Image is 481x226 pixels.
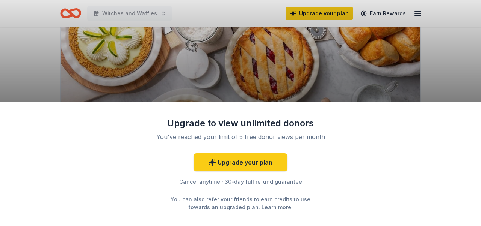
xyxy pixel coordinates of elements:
div: You've reached your limit of 5 free donor views per month [152,132,329,141]
div: You can also refer your friends to earn credits to use towards an upgraded plan. . [164,195,317,211]
div: Upgrade to view unlimited donors [143,117,338,129]
div: Cancel anytime · 30-day full refund guarantee [143,177,338,186]
a: Upgrade your plan [194,153,287,171]
a: Learn more [262,203,291,211]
